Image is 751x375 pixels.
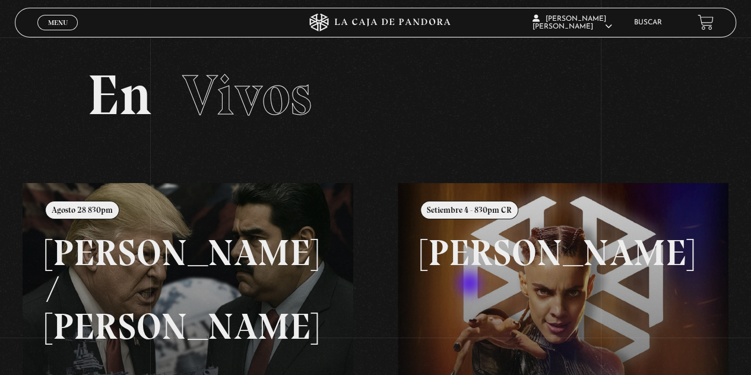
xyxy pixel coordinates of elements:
[182,61,312,129] span: Vivos
[44,29,72,37] span: Cerrar
[634,19,662,26] a: Buscar
[533,15,612,30] span: [PERSON_NAME] [PERSON_NAME]
[48,19,68,26] span: Menu
[87,67,664,124] h2: En
[698,14,714,30] a: View your shopping cart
